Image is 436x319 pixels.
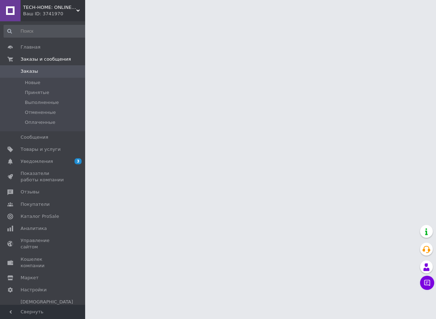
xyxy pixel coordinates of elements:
[21,158,53,165] span: Уведомления
[21,225,47,232] span: Аналитика
[21,68,38,75] span: Заказы
[25,89,49,96] span: Принятые
[25,119,55,126] span: Оплаченные
[21,256,66,269] span: Кошелек компании
[25,99,59,106] span: Выполненные
[21,170,66,183] span: Показатели работы компании
[21,189,39,195] span: Отзывы
[21,213,59,220] span: Каталог ProSale
[21,287,46,293] span: Настройки
[21,275,39,281] span: Маркет
[21,201,50,208] span: Покупатели
[21,299,73,318] span: [DEMOGRAPHIC_DATA] и счета
[21,56,71,62] span: Заказы и сообщения
[21,237,66,250] span: Управление сайтом
[23,11,85,17] div: Ваш ID: 3741970
[21,44,40,50] span: Главная
[21,146,61,153] span: Товары и услуги
[23,4,76,11] span: TECH-HOME: ONLINE-Гаджеты для дома и офиса
[25,109,56,116] span: Отмененные
[4,25,88,38] input: Поиск
[420,276,434,290] button: Чат с покупателем
[25,79,40,86] span: Новые
[74,158,82,164] span: 3
[21,134,48,141] span: Сообщения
